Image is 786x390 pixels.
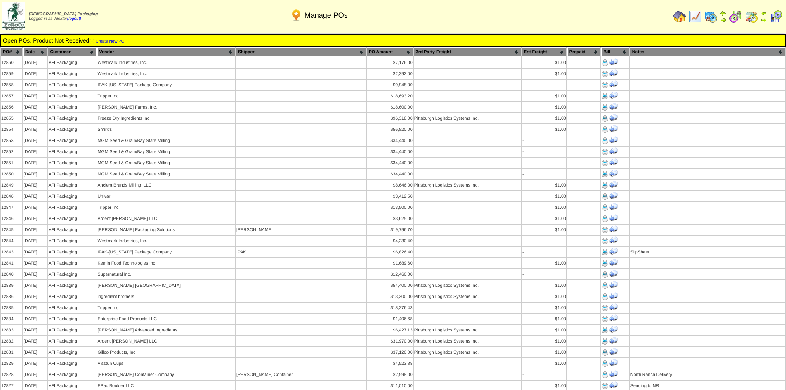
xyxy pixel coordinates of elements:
div: $18,600.00 [367,105,413,110]
td: Freeze Dry Ingredients Inc [97,113,235,123]
img: Print Receiving Document [609,236,618,244]
img: Print [602,282,608,289]
td: 12860 [1,57,22,68]
td: AFI Packaging [48,291,96,302]
td: Visstun Cups [97,358,235,369]
td: Pittsburgh Logistics Systems Inc. [414,180,521,190]
td: AFI Packaging [48,236,96,246]
img: Print [602,383,608,389]
img: Print [602,137,608,144]
td: [DATE] [23,113,47,123]
td: 12853 [1,135,22,146]
td: [DATE] [23,102,47,112]
td: MGM Seed & Grain/Bay State Milling [97,135,235,146]
td: 12841 [1,258,22,268]
div: $1.00 [522,205,566,210]
td: AFI Packaging [48,225,96,235]
div: $3,412.50 [367,194,413,199]
img: Print Receiving Document [609,269,618,278]
td: [DATE] [23,202,47,213]
div: $34,440.00 [367,172,413,177]
img: po.png [290,9,303,22]
div: $12,460.00 [367,272,413,277]
div: $1,689.60 [367,261,413,266]
img: Print Receiving Document [609,58,618,66]
td: AFI Packaging [48,80,96,90]
img: calendarinout.gif [745,10,758,23]
div: $1.00 [522,339,566,344]
td: [PERSON_NAME] [GEOGRAPHIC_DATA] [97,280,235,291]
th: Customer [48,47,96,57]
img: calendarcustomer.gif [769,10,783,23]
td: [DATE] [23,291,47,302]
td: 12832 [1,336,22,346]
div: $2,392.00 [367,71,413,76]
img: Print [602,71,608,77]
div: $1.00 [522,60,566,65]
th: Notes [630,47,785,57]
div: $1,406.68 [367,317,413,321]
td: Pittsburgh Logistics Systems Inc. [414,347,521,357]
td: [DATE] [23,347,47,357]
td: [DATE] [23,236,47,246]
td: - [522,369,566,380]
td: AFI Packaging [48,113,96,123]
th: Shipper [236,47,366,57]
img: Print [602,204,608,211]
td: Pittsburgh Logistics Systems Inc. [414,291,521,302]
img: Print Receiving Document [609,203,618,211]
th: Date [23,47,47,57]
img: Print Receiving Document [609,102,618,111]
div: $34,440.00 [367,138,413,143]
a: (+) Create New PO [89,39,124,44]
div: $1.00 [522,328,566,333]
td: AFI Packaging [48,124,96,135]
td: AFI Packaging [48,147,96,157]
td: 12843 [1,247,22,257]
img: Print [602,338,608,345]
div: $1.00 [522,216,566,221]
div: $96,318.00 [367,116,413,121]
td: AFI Packaging [48,358,96,369]
img: arrowright.gif [720,17,727,23]
td: Tripper Inc. [97,303,235,313]
td: 12840 [1,269,22,279]
img: Print Receiving Document [609,136,618,144]
td: [DATE] [23,158,47,168]
td: [PERSON_NAME] Container Company [97,369,235,380]
td: AFI Packaging [48,369,96,380]
td: [DATE] [23,280,47,291]
img: Print [602,316,608,322]
td: AFI Packaging [48,325,96,335]
img: Print Receiving Document [609,225,618,233]
div: $1.00 [522,261,566,266]
div: $19,796.70 [367,227,413,232]
img: Print [602,349,608,356]
img: Print [602,260,608,267]
img: Print Receiving Document [609,158,618,166]
td: [DATE] [23,191,47,201]
td: 12850 [1,169,22,179]
td: - [522,158,566,168]
div: $1.00 [522,294,566,299]
td: Kemin Food Technologies Inc. [97,258,235,268]
td: 12834 [1,314,22,324]
td: 12828 [1,369,22,380]
td: Westmark Industries, Inc. [97,57,235,68]
td: AFI Packaging [48,180,96,190]
td: AFI Packaging [48,247,96,257]
img: Print [602,193,608,200]
img: Print [602,238,608,244]
td: AFI Packaging [48,347,96,357]
img: Print Receiving Document [609,336,618,345]
div: $34,440.00 [367,161,413,165]
img: arrowleft.gif [720,10,727,17]
td: North Ranch Delivery [630,369,785,380]
img: Print [602,327,608,333]
td: Tripper Inc. [97,91,235,101]
td: Univar [97,191,235,201]
img: Print Receiving Document [609,191,618,200]
td: [PERSON_NAME] Farms, Inc. [97,102,235,112]
img: Print [602,293,608,300]
img: Print [602,149,608,155]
